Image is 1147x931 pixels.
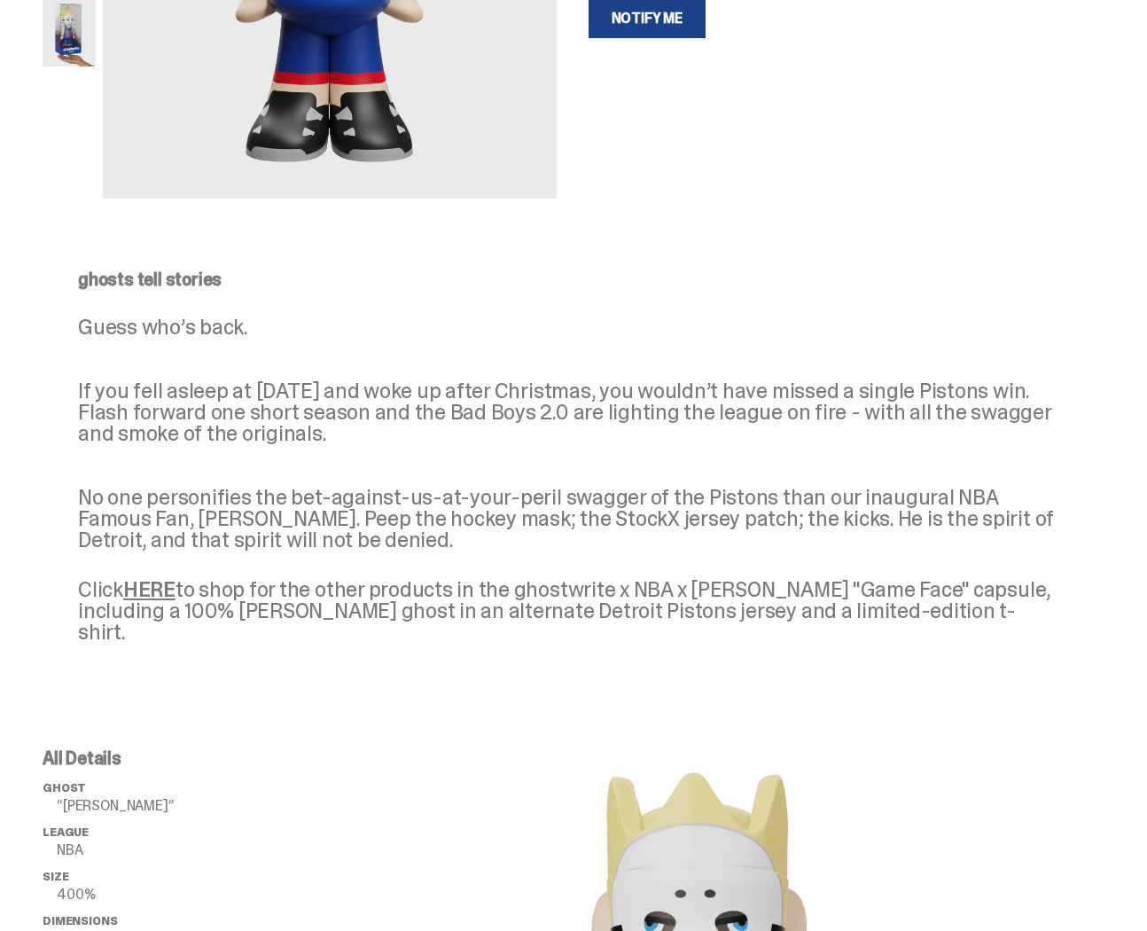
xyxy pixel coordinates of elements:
[78,579,1056,643] p: Click to shop for the other products in the ghostwrite x NBA x [PERSON_NAME] "Game Face" capsule,...
[43,913,117,928] span: Dimensions
[78,270,1056,288] p: ghosts tell stories
[43,869,68,884] span: Size
[57,799,305,813] p: “[PERSON_NAME]”
[57,843,305,857] p: NBA
[78,317,1056,551] p: Guess who’s back. If you fell asleep at [DATE] and woke up after Christmas, you wouldn’t have mis...
[43,780,86,795] span: ghost
[123,575,176,603] a: HERE
[57,888,305,902] p: 400%
[43,749,305,767] p: All Details
[43,825,89,840] span: League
